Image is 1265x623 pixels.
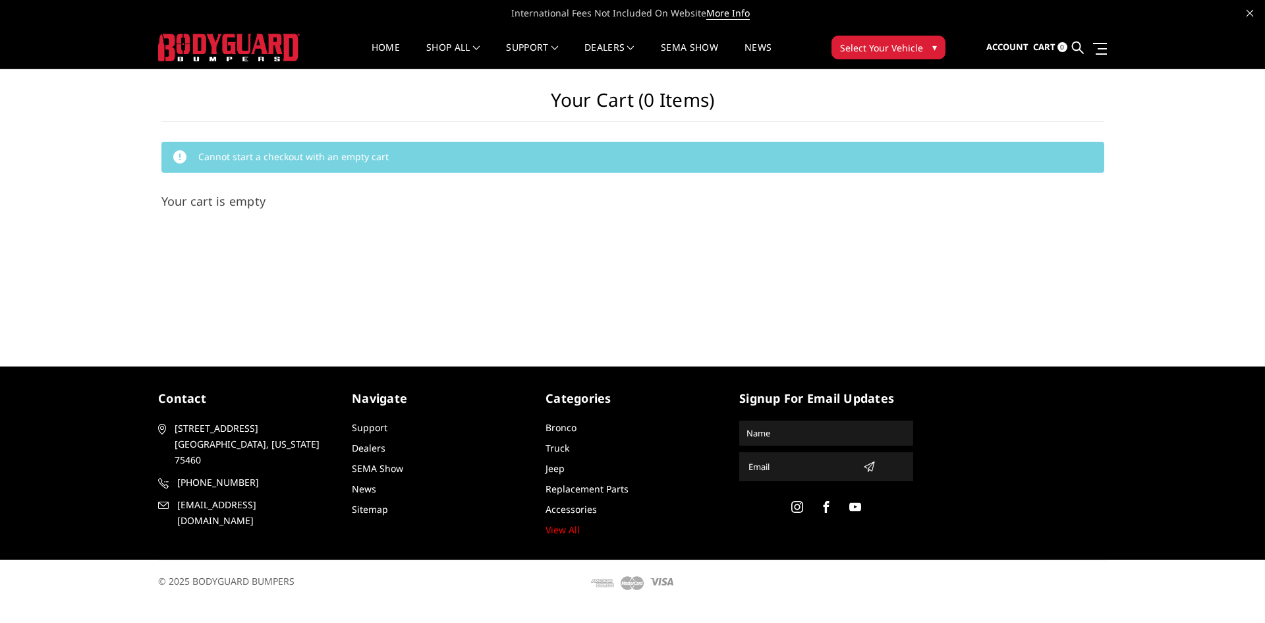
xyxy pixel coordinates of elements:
[352,442,385,454] a: Dealers
[352,503,388,516] a: Sitemap
[372,43,400,69] a: Home
[745,43,772,69] a: News
[546,462,565,475] a: Jeep
[831,36,945,59] button: Select Your Vehicle
[743,456,858,477] input: Email
[158,475,332,490] a: [PHONE_NUMBER]
[426,43,480,69] a: shop all
[161,193,1104,210] h3: Your cart is empty
[546,483,629,495] a: Replacement Parts
[352,483,376,495] a: News
[158,390,332,407] h5: contact
[175,421,327,468] span: [STREET_ADDRESS] [GEOGRAPHIC_DATA], [US_STATE] 75460
[546,390,719,407] h5: Categories
[546,442,569,454] a: Truck
[1033,41,1055,53] span: Cart
[546,523,580,536] a: View All
[352,390,526,407] h5: Navigate
[198,150,389,163] span: Cannot start a checkout with an empty cart
[177,475,330,490] span: [PHONE_NUMBER]
[158,34,300,61] img: BODYGUARD BUMPERS
[352,462,403,475] a: SEMA Show
[661,43,718,69] a: SEMA Show
[161,89,1104,122] h1: Your Cart (0 items)
[158,575,295,587] span: © 2025 BODYGUARD BUMPERS
[546,503,597,516] a: Accessories
[158,497,332,529] a: [EMAIL_ADDRESS][DOMAIN_NAME]
[177,497,330,529] span: [EMAIL_ADDRESS][DOMAIN_NAME]
[352,421,387,434] a: Support
[932,40,937,54] span: ▾
[506,43,558,69] a: Support
[546,421,576,434] a: Bronco
[741,423,911,444] input: Name
[1057,42,1067,52] span: 0
[739,390,913,407] h5: signup for email updates
[584,43,634,69] a: Dealers
[1033,30,1067,65] a: Cart 0
[986,30,1028,65] a: Account
[840,41,923,55] span: Select Your Vehicle
[986,41,1028,53] span: Account
[706,7,750,20] a: More Info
